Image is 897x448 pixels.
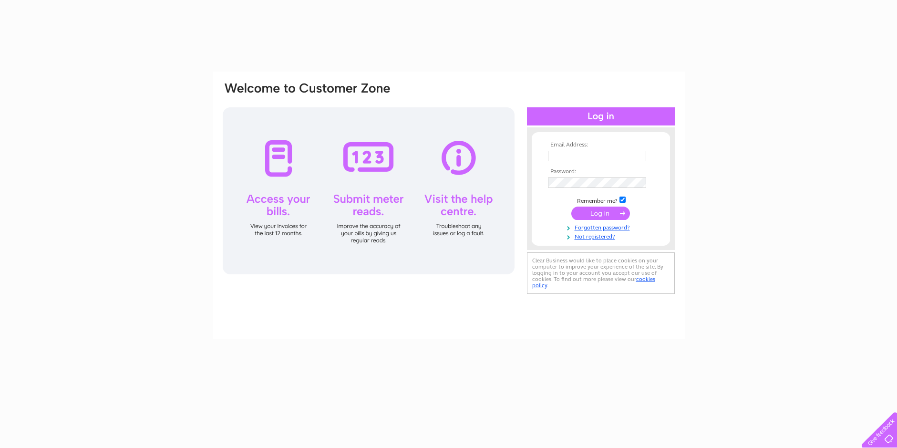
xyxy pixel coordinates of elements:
[548,222,656,231] a: Forgotten password?
[571,207,630,220] input: Submit
[546,142,656,148] th: Email Address:
[546,168,656,175] th: Password:
[546,195,656,205] td: Remember me?
[527,252,675,294] div: Clear Business would like to place cookies on your computer to improve your experience of the sit...
[532,276,655,289] a: cookies policy
[548,231,656,240] a: Not registered?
